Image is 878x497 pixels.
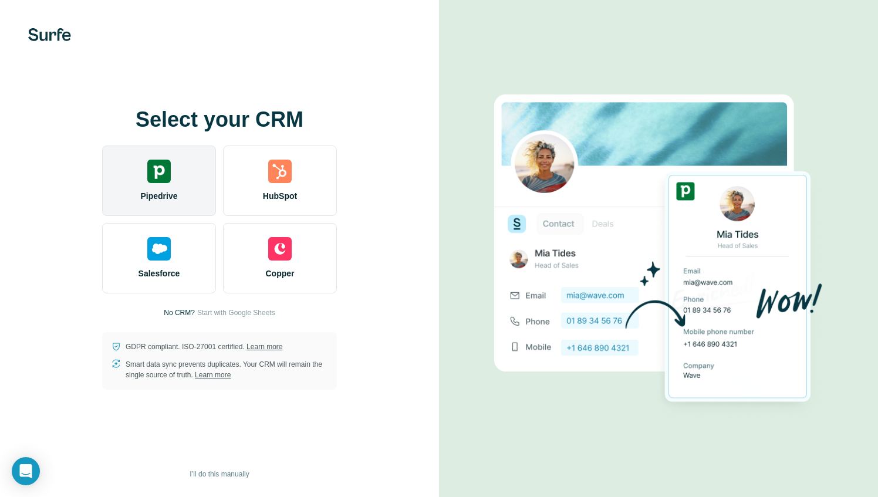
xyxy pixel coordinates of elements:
[268,237,292,261] img: copper's logo
[164,307,195,318] p: No CRM?
[195,371,231,379] a: Learn more
[494,75,823,423] img: PIPEDRIVE image
[12,457,40,485] div: Open Intercom Messenger
[102,108,337,131] h1: Select your CRM
[190,469,249,479] span: I’ll do this manually
[147,237,171,261] img: salesforce's logo
[28,28,71,41] img: Surfe's logo
[268,160,292,183] img: hubspot's logo
[126,359,327,380] p: Smart data sync prevents duplicates. Your CRM will remain the single source of truth.
[263,190,297,202] span: HubSpot
[147,160,171,183] img: pipedrive's logo
[140,190,177,202] span: Pipedrive
[266,268,295,279] span: Copper
[139,268,180,279] span: Salesforce
[197,307,275,318] button: Start with Google Sheets
[181,465,257,483] button: I’ll do this manually
[246,343,282,351] a: Learn more
[126,342,282,352] p: GDPR compliant. ISO-27001 certified.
